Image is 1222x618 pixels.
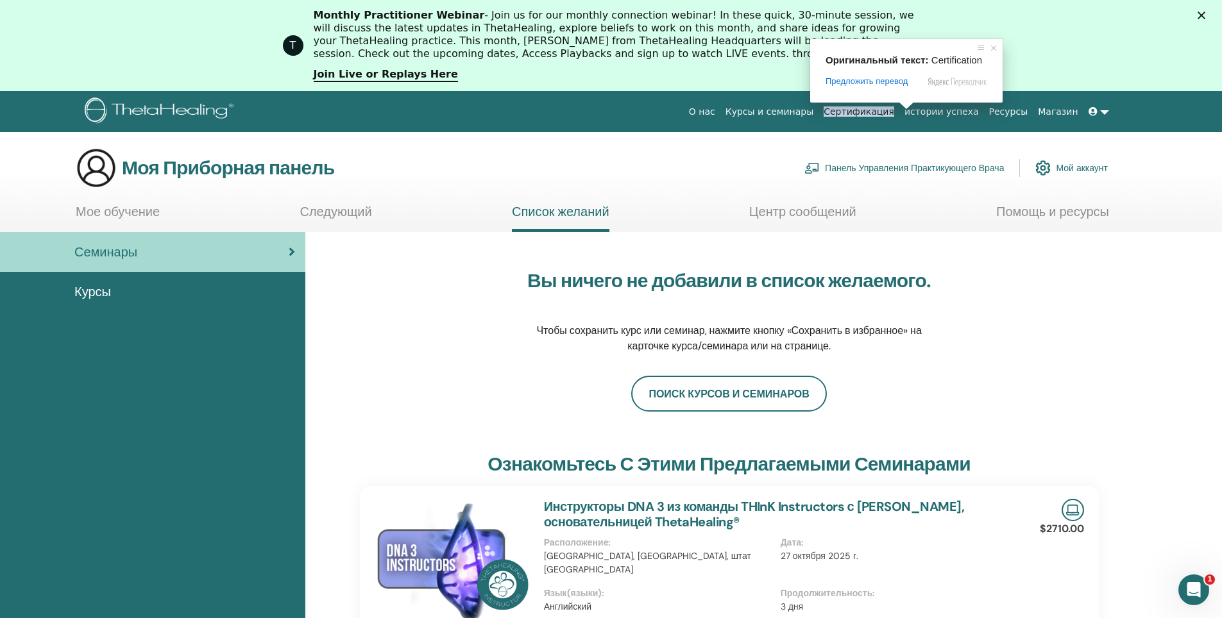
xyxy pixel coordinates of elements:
[689,106,715,117] ya-tr-span: О нас
[1056,162,1108,174] ya-tr-span: Мой аккаунт
[649,387,809,401] ya-tr-span: поиск курсов и семинаров
[314,9,485,21] b: Monthly Practitioner Webinar
[631,376,826,412] a: поиск курсов и семинаров
[76,147,117,188] img: generic-user-icon.jpg
[1205,574,1215,585] span: 1
[749,203,856,220] ya-tr-span: Центр сообщений
[1062,499,1084,521] img: Прямой Онлайн-семинар
[122,155,334,180] ya-tr-span: Моя Приборная панель
[1038,106,1078,117] ya-tr-span: Магазин
[684,100,720,124] a: О нас
[720,100,819,124] a: Курсы и семинары
[512,204,609,232] a: Список желаний
[608,537,611,548] ya-tr-span: :
[512,203,609,220] ya-tr-span: Список желаний
[781,587,873,599] ya-tr-span: Продолжительность
[899,100,984,124] a: истории успеха
[824,106,894,117] ya-tr-span: Сертификация
[826,76,908,87] span: Предложить перевод
[984,100,1033,124] a: Ресурсы
[819,100,899,124] a: Сертификация
[527,268,931,293] ya-tr-span: Вы ничего не добавили в список желаемого.
[1198,12,1210,19] div: Закрыть
[314,68,458,82] a: Join Live or Replays Here
[904,106,979,117] ya-tr-span: истории успеха
[314,9,919,60] div: - Join us for our monthly connection webinar! In these quick, 30-minute session, we will discuss ...
[602,587,604,599] ya-tr-span: :
[1035,154,1108,182] a: Мой аккаунт
[996,203,1109,220] ya-tr-span: Помощь и ресурсы
[1040,521,1084,537] p: $2710.00
[544,537,609,548] ya-tr-span: Расположение
[1178,574,1209,605] iframe: Прямой чат по внутренней связи
[996,204,1109,229] a: Помощь и ресурсы
[931,54,982,65] span: Certification
[826,54,929,65] span: Оригинальный текст:
[536,324,921,353] ya-tr-span: Чтобы сохранить курс или семинар, нажмите кнопку «Сохранить в избранное» на карточке курса/семина...
[1035,157,1051,179] img: cog.svg
[74,244,137,260] ya-tr-span: Семинары
[872,587,875,599] ya-tr-span: :
[544,550,751,575] ya-tr-span: [GEOGRAPHIC_DATA], [GEOGRAPHIC_DATA], штат [GEOGRAPHIC_DATA]
[283,35,303,56] div: Profile image for ThetaHealing
[825,162,1004,174] ya-tr-span: Панель Управления Практикующего Врача
[781,601,803,612] ya-tr-span: 3 дня
[544,498,964,530] a: Инструкторы DNA 3 из команды THInK Instructors с [PERSON_NAME], основательницей ThetaHealing®
[726,106,814,117] ya-tr-span: Курсы и семинары
[300,203,371,220] ya-tr-span: Следующий
[544,601,591,612] ya-tr-span: Английский
[749,204,856,229] a: Центр сообщений
[544,587,602,599] ya-tr-span: Язык(языки)
[488,451,971,476] ya-tr-span: ознакомьтесь с этими предлагаемыми семинарами
[74,283,111,300] ya-tr-span: Курсы
[76,204,160,229] a: Мое обучение
[300,204,371,229] a: Следующий
[989,106,1028,117] ya-tr-span: Ресурсы
[781,537,801,548] ya-tr-span: Дата
[801,537,804,548] ya-tr-span: :
[804,154,1004,182] a: Панель Управления Практикующего Врача
[781,550,858,562] ya-tr-span: 27 октября 2025 г.
[1033,100,1083,124] a: Магазин
[76,203,160,220] ya-tr-span: Мое обучение
[804,162,820,174] img: chalkboard-teacher.svg
[85,97,238,126] img: logo.png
